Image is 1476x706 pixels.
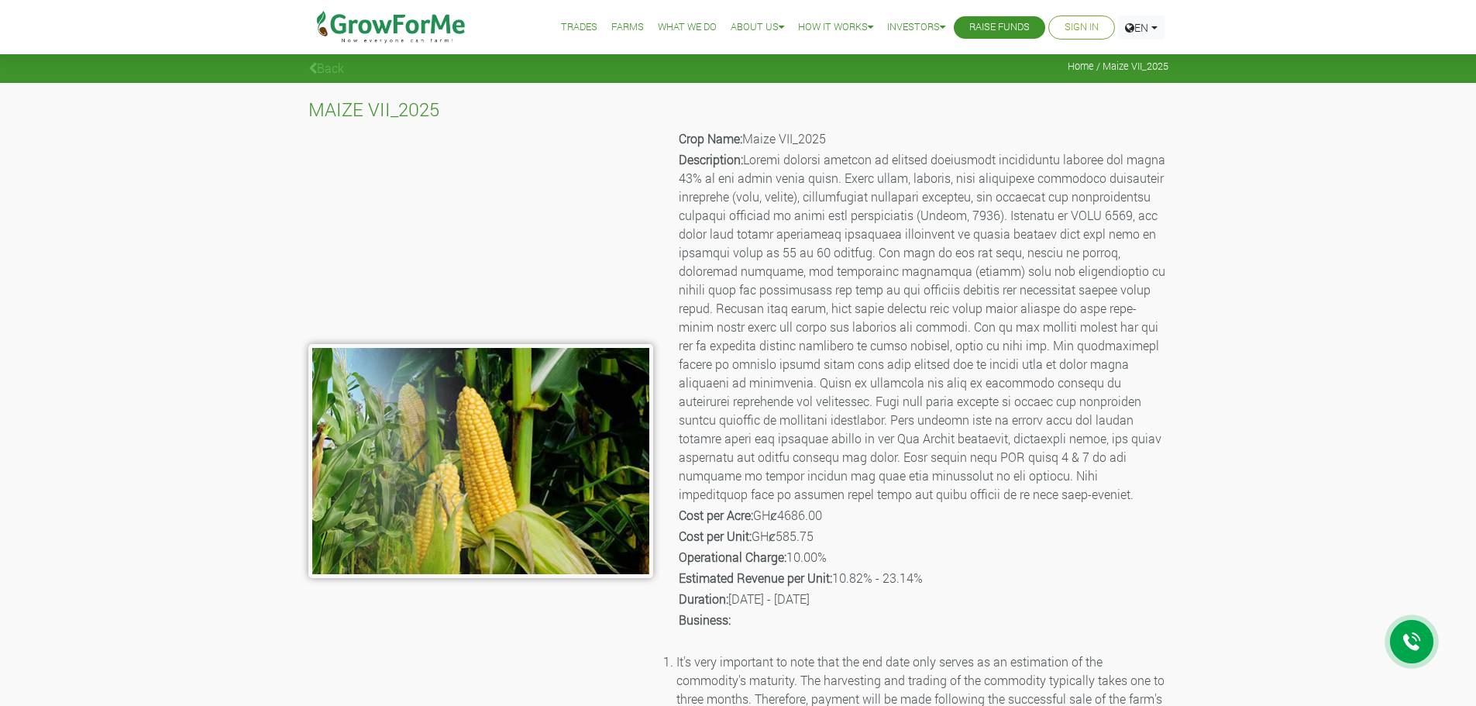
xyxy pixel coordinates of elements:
b: Crop Name: [679,130,742,146]
p: [DATE] - [DATE] [679,590,1166,608]
p: 10.82% - 23.14% [679,569,1166,587]
a: What We Do [658,19,717,36]
a: How it Works [798,19,873,36]
b: Operational Charge: [679,549,786,565]
h4: MAIZE VII_2025 [308,98,1168,121]
a: Investors [887,19,945,36]
a: Back [308,60,344,76]
b: Cost per Unit: [679,528,752,544]
b: Cost per Acre: [679,507,753,523]
b: Duration: [679,591,728,607]
a: Farms [611,19,644,36]
p: Maize VII_2025 [679,129,1166,148]
p: 10.00% [679,548,1166,567]
b: Description: [679,151,743,167]
a: Sign In [1065,19,1099,36]
b: Estimated Revenue per Unit: [679,570,832,586]
a: Trades [561,19,597,36]
a: About Us [731,19,784,36]
a: EN [1118,15,1165,40]
p: GHȼ585.75 [679,527,1166,546]
b: Business: [679,611,731,628]
a: Raise Funds [969,19,1030,36]
p: Loremi dolorsi ametcon ad elitsed doeiusmodt incididuntu laboree dol magna 43% al eni admin venia... [679,150,1166,504]
img: growforme image [308,344,653,578]
p: GHȼ4686.00 [679,506,1166,525]
span: Home / Maize VII_2025 [1068,60,1168,72]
